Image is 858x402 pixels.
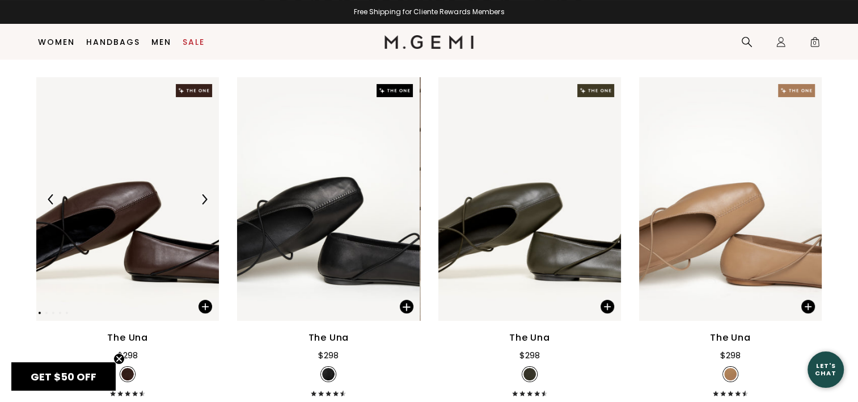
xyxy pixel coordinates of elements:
img: v_7300623106107_SWATCH_50x.jpg [523,368,536,380]
img: The Una [621,77,804,321]
div: Let's Chat [808,362,844,376]
div: $298 [318,349,339,362]
img: The One tag [577,84,614,97]
img: The Una [36,77,219,321]
div: $298 [720,349,741,362]
a: The UnaThe One tagThe UnaThe One tagPrevious ArrowNext ArrowThe Una$298 [36,77,219,396]
div: GET $50 OFFClose teaser [11,362,116,391]
img: The Una [237,77,420,321]
span: 0 [809,39,821,50]
img: The One tag [778,84,814,97]
img: The Una [219,77,401,321]
img: v_7263728894011_SWATCH_50x.jpg [322,368,335,380]
a: Sale [183,37,205,47]
a: Women [38,37,75,47]
img: The Una [420,77,602,321]
div: The Una [308,331,349,345]
a: The UnaThe One tagThe UnaThe One tagThe Una$298 [438,77,621,396]
a: Handbags [86,37,140,47]
button: Close teaser [113,353,125,365]
span: GET $50 OFF [31,370,96,384]
img: The Una [639,77,822,321]
img: v_7300623171643_SWATCH_50x.jpg [121,368,134,380]
div: The Una [107,331,148,345]
a: The UnaThe One tagThe UnaThe One tagThe Una$298 [237,77,420,396]
img: Next Arrow [199,194,209,204]
a: Men [151,37,171,47]
div: The Una [509,331,550,345]
img: Previous Arrow [46,194,56,204]
img: The One tag [176,84,212,97]
a: The UnaThe One tagThe UnaThe One tagThe Una$298 [639,77,822,396]
img: The One tag [377,84,413,97]
img: v_7263728926779_SWATCH_50x.jpg [724,368,737,380]
img: M.Gemi [384,35,474,49]
div: $298 [117,349,138,362]
img: The Una [438,77,621,321]
div: $298 [519,349,540,362]
div: The Una [710,331,751,345]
